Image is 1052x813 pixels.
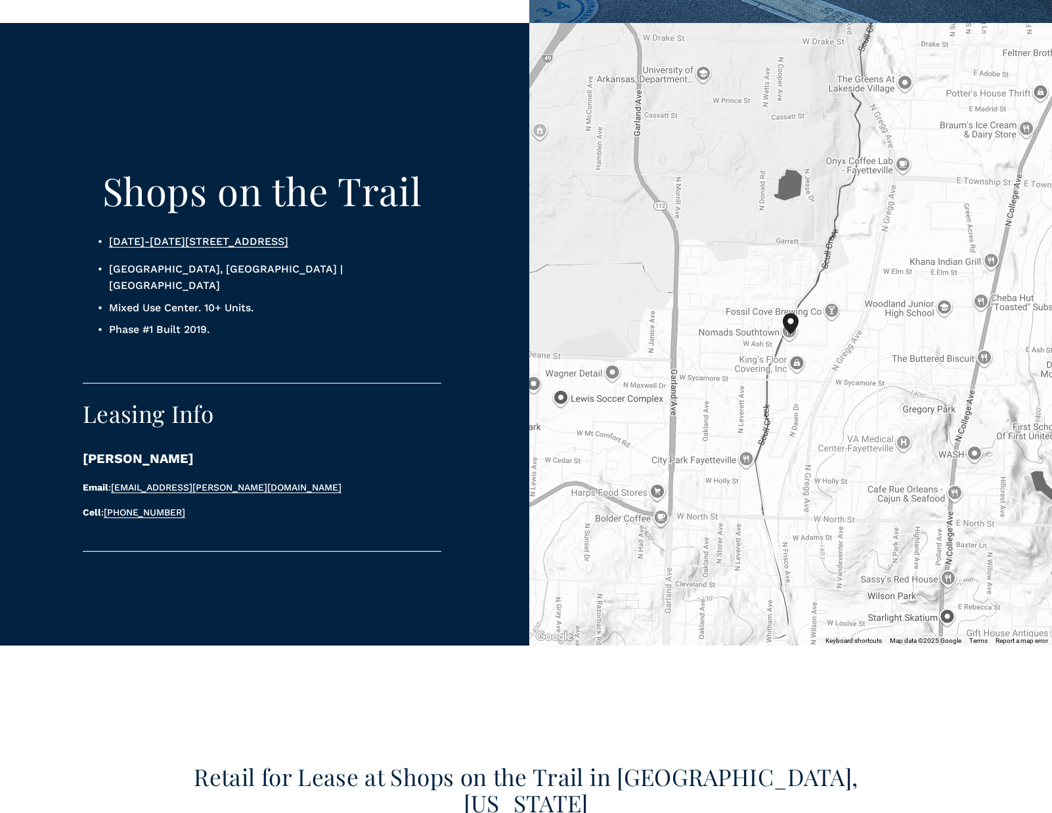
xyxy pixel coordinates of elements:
p: [GEOGRAPHIC_DATA], [GEOGRAPHIC_DATA] | [GEOGRAPHIC_DATA] [109,261,441,294]
p: Phase #1 Built 2019. [109,321,441,338]
img: Google [533,628,576,646]
a: Terms [969,637,988,644]
strong: [PERSON_NAME] [83,451,194,466]
a: Open this area in Google Maps (opens a new window) [533,628,576,646]
strong: Email [83,482,108,493]
a: [EMAIL_ADDRESS][PERSON_NAME][DOMAIN_NAME] [111,482,341,493]
button: Keyboard shortcuts [825,636,882,646]
h2: Shops on the Trail [83,170,441,212]
p: : [83,480,401,495]
h3: Leasing Info [83,401,401,428]
div: shops on the trail 1877 N Pluto Drive Fayetteville, AR, 72703, United States [783,313,814,355]
strong: Cell [83,507,101,517]
a: [DATE]-[DATE][STREET_ADDRESS] [109,235,288,248]
p: Mixed Use Center. 10+ Units. [109,299,441,317]
a: [PHONE_NUMBER] [104,507,185,517]
p: : [83,505,401,520]
span: Map data ©2025 Google [890,637,961,644]
a: Report a map error [996,637,1048,644]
